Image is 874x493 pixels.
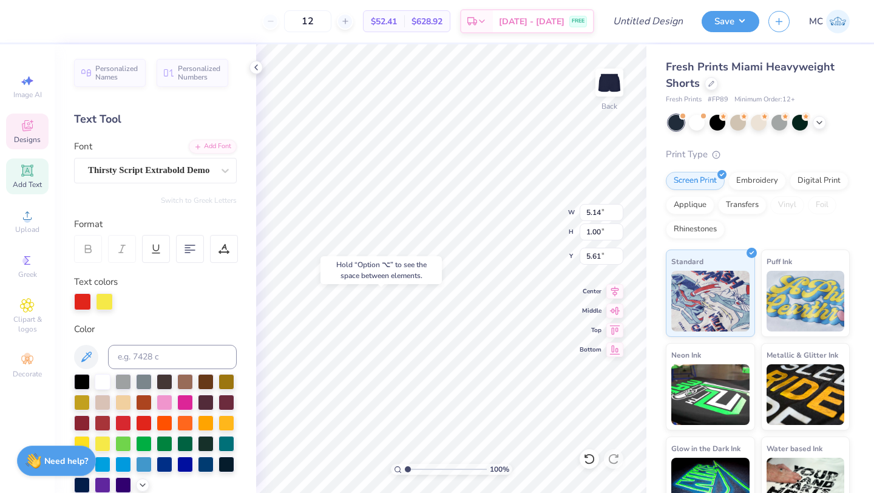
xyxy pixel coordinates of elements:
[826,10,850,33] img: Maddy Clark
[666,148,850,161] div: Print Type
[666,172,725,190] div: Screen Print
[15,225,39,234] span: Upload
[95,64,138,81] span: Personalized Names
[666,95,702,105] span: Fresh Prints
[580,287,601,296] span: Center
[702,11,759,32] button: Save
[320,256,442,284] div: Hold “Option ⌥” to see the space between elements.
[809,15,823,29] span: MC
[74,275,118,289] label: Text colors
[189,140,237,154] div: Add Font
[490,464,509,475] span: 100 %
[13,180,42,189] span: Add Text
[412,15,442,28] span: $628.92
[671,364,750,425] img: Neon Ink
[74,140,92,154] label: Font
[74,111,237,127] div: Text Tool
[284,10,331,32] input: – –
[767,364,845,425] img: Metallic & Glitter Ink
[666,59,835,90] span: Fresh Prints Miami Heavyweight Shorts
[597,70,622,95] img: Back
[671,442,740,455] span: Glow in the Dark Ink
[601,101,617,112] div: Back
[74,217,238,231] div: Format
[767,348,838,361] span: Metallic & Glitter Ink
[572,17,584,25] span: FREE
[499,15,564,28] span: [DATE] - [DATE]
[14,135,41,144] span: Designs
[666,196,714,214] div: Applique
[371,15,397,28] span: $52.41
[44,455,88,467] strong: Need help?
[671,348,701,361] span: Neon Ink
[708,95,728,105] span: # FP89
[671,271,750,331] img: Standard
[809,10,850,33] a: MC
[580,326,601,335] span: Top
[728,172,786,190] div: Embroidery
[13,369,42,379] span: Decorate
[767,255,792,268] span: Puff Ink
[808,196,836,214] div: Foil
[74,322,237,336] div: Color
[580,345,601,354] span: Bottom
[790,172,849,190] div: Digital Print
[666,220,725,239] div: Rhinestones
[178,64,221,81] span: Personalized Numbers
[603,9,693,33] input: Untitled Design
[18,270,37,279] span: Greek
[767,271,845,331] img: Puff Ink
[770,196,804,214] div: Vinyl
[671,255,703,268] span: Standard
[6,314,49,334] span: Clipart & logos
[718,196,767,214] div: Transfers
[734,95,795,105] span: Minimum Order: 12 +
[108,345,237,369] input: e.g. 7428 c
[13,90,42,100] span: Image AI
[580,307,601,315] span: Middle
[161,195,237,205] button: Switch to Greek Letters
[767,442,822,455] span: Water based Ink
